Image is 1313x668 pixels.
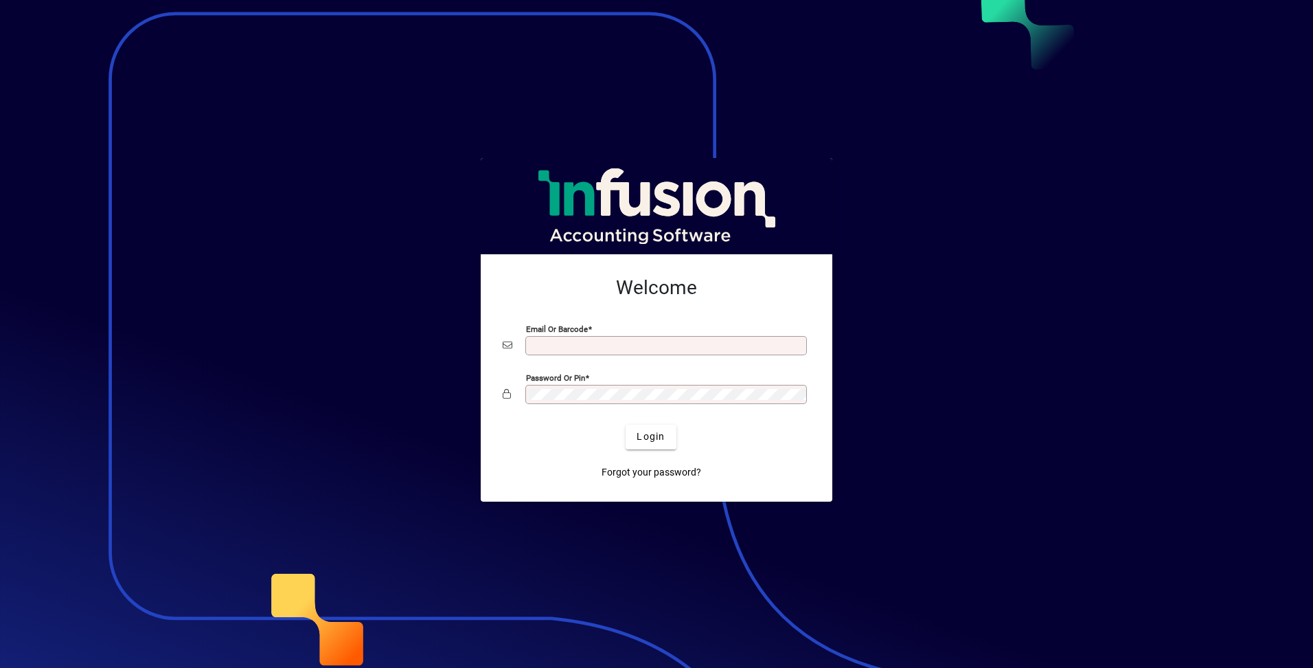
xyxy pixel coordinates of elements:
mat-label: Password or Pin [526,372,585,382]
button: Login [626,425,676,449]
mat-label: Email or Barcode [526,324,588,333]
span: Forgot your password? [602,465,701,480]
h2: Welcome [503,276,810,300]
span: Login [637,430,665,444]
a: Forgot your password? [596,460,707,485]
